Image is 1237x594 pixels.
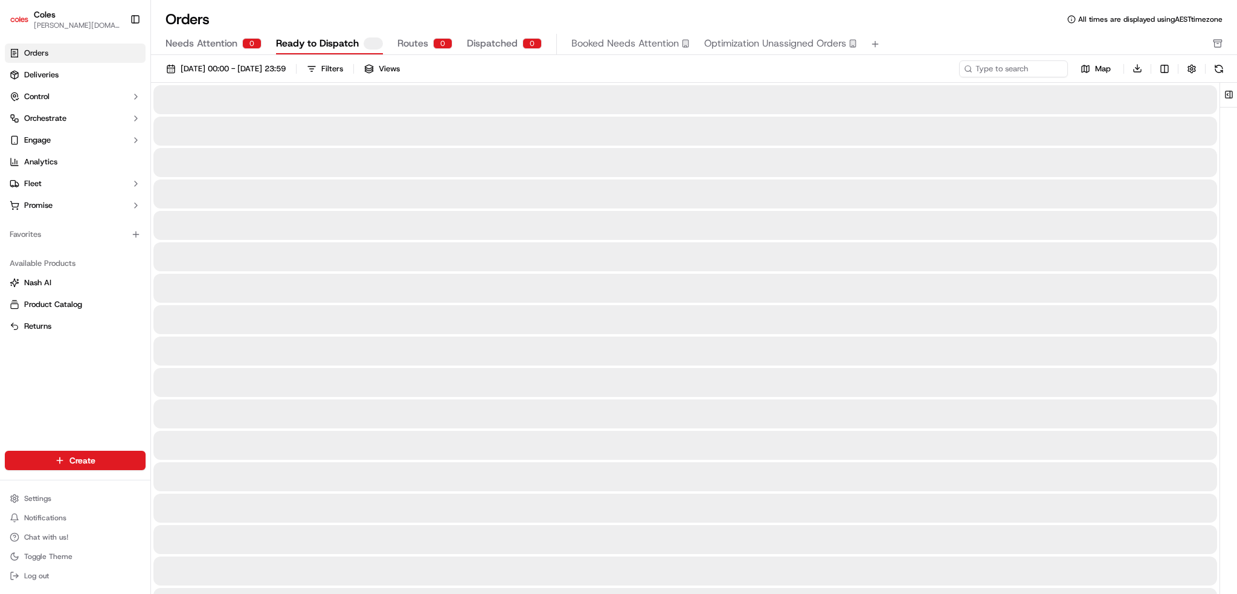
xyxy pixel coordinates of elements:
[24,69,59,80] span: Deliveries
[34,8,56,21] button: Coles
[24,532,68,542] span: Chat with us!
[359,60,405,77] button: Views
[24,200,53,211] span: Promise
[959,60,1068,77] input: Type to search
[24,277,51,288] span: Nash AI
[34,21,120,30] button: [PERSON_NAME][DOMAIN_NAME][EMAIL_ADDRESS][PERSON_NAME][DOMAIN_NAME]
[24,571,49,581] span: Log out
[165,36,237,51] span: Needs Attention
[24,113,66,124] span: Orchestrate
[181,63,286,74] span: [DATE] 00:00 - [DATE] 23:59
[397,36,428,51] span: Routes
[5,529,146,546] button: Chat with us!
[165,10,210,29] h1: Orders
[10,10,29,29] img: Coles
[5,295,146,314] button: Product Catalog
[522,38,542,49] div: 0
[24,157,57,167] span: Analytics
[5,174,146,193] button: Fleet
[5,567,146,584] button: Log out
[5,152,146,172] a: Analytics
[10,277,141,288] a: Nash AI
[1095,63,1111,74] span: Map
[571,36,679,51] span: Booked Needs Attention
[5,109,146,128] button: Orchestrate
[24,48,48,59] span: Orders
[467,36,518,51] span: Dispatched
[5,131,146,150] button: Engage
[24,135,51,146] span: Engage
[5,509,146,526] button: Notifications
[5,273,146,292] button: Nash AI
[301,60,349,77] button: Filters
[24,321,51,332] span: Returns
[10,299,141,310] a: Product Catalog
[1078,15,1223,24] span: All times are displayed using AEST timezone
[24,178,42,189] span: Fleet
[1073,62,1119,76] button: Map
[24,552,72,561] span: Toggle Theme
[5,5,125,34] button: ColesColes[PERSON_NAME][DOMAIN_NAME][EMAIL_ADDRESS][PERSON_NAME][DOMAIN_NAME]
[5,254,146,273] div: Available Products
[242,38,262,49] div: 0
[276,36,359,51] span: Ready to Dispatch
[704,36,846,51] span: Optimization Unassigned Orders
[379,63,400,74] span: Views
[5,317,146,336] button: Returns
[24,91,50,102] span: Control
[1210,60,1227,77] button: Refresh
[69,454,95,466] span: Create
[5,87,146,106] button: Control
[5,196,146,215] button: Promise
[5,44,146,63] a: Orders
[5,65,146,85] a: Deliveries
[24,299,82,310] span: Product Catalog
[5,451,146,470] button: Create
[161,60,291,77] button: [DATE] 00:00 - [DATE] 23:59
[24,494,51,503] span: Settings
[10,321,141,332] a: Returns
[5,490,146,507] button: Settings
[433,38,452,49] div: 0
[24,513,66,523] span: Notifications
[5,548,146,565] button: Toggle Theme
[5,225,146,244] div: Favorites
[321,63,343,74] div: Filters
